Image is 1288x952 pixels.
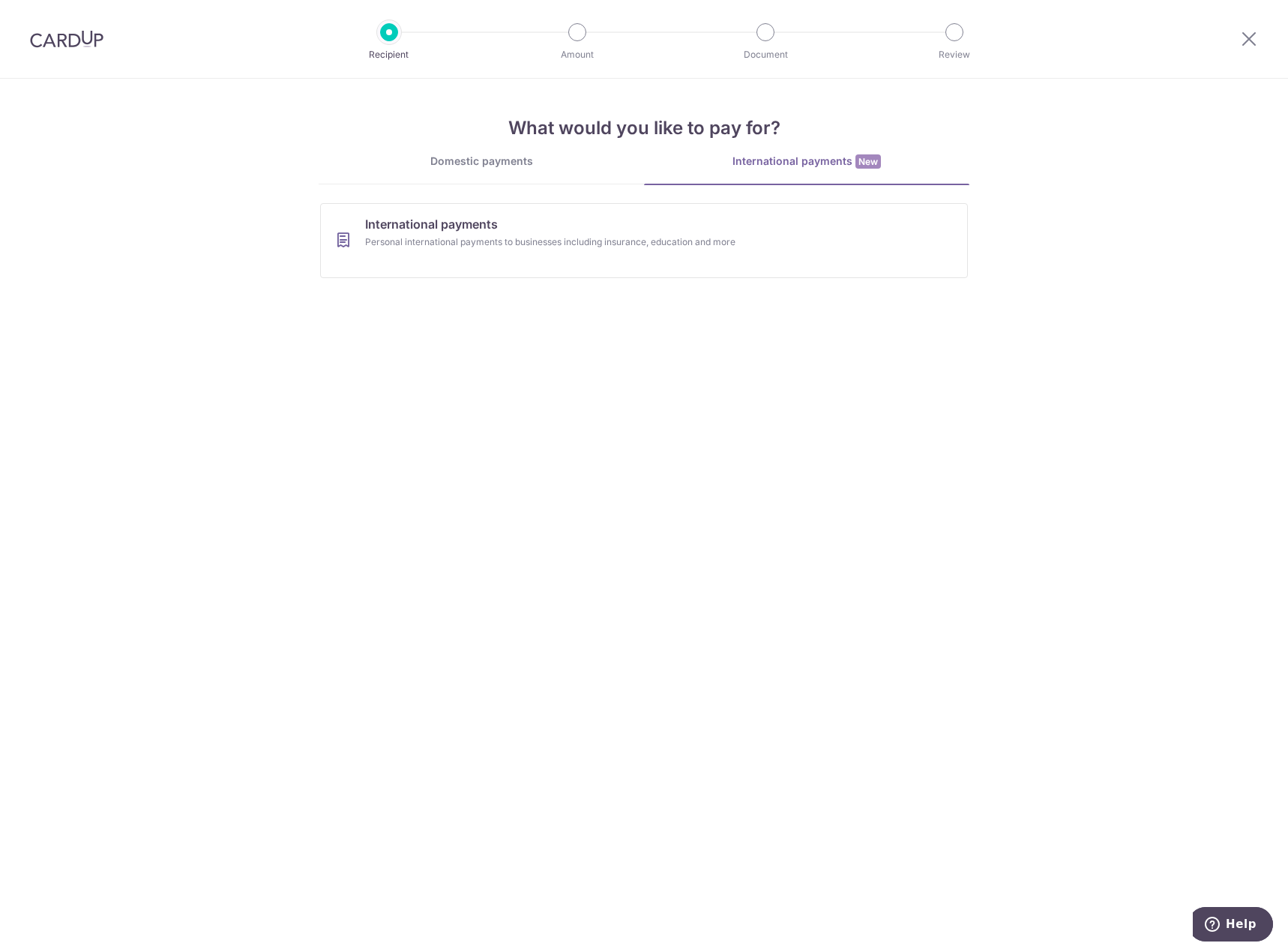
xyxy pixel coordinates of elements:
p: Amount [522,47,633,62]
span: International payments [365,215,498,233]
div: International payments [644,154,969,169]
p: Recipient [334,47,445,62]
span: Help [33,10,64,24]
div: Personal international payments to businesses including insurance, education and more [365,235,883,250]
div: Domestic payments [319,154,644,169]
iframe: Opens a widget where you can find more information [1193,907,1273,945]
h4: What would you like to pay for? [319,115,969,142]
p: Document [710,47,821,62]
img: CardUp [30,30,103,48]
a: International paymentsPersonal international payments to businesses including insurance, educatio... [320,203,968,278]
span: New [855,154,881,169]
p: Review [899,47,1010,62]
